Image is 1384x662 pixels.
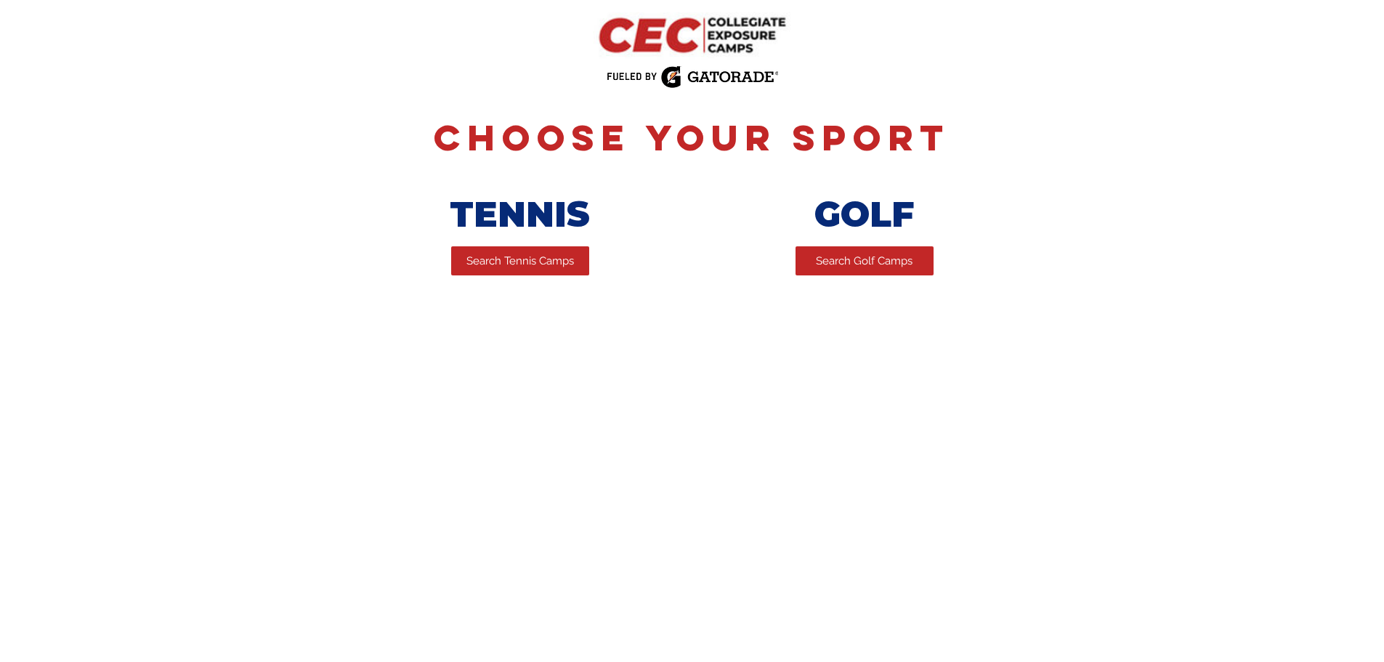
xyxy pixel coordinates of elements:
[580,6,804,65] img: CEC Logo Primary.png
[434,115,950,160] span: Choose Your Sport
[816,254,912,269] span: Search Golf Camps
[451,246,589,275] a: Search Tennis Camps
[450,193,590,235] span: TENNIS
[606,65,778,89] img: Fueled by Gatorade.png
[796,246,934,275] a: Search Golf Camps
[814,193,914,235] span: GOLF
[466,254,574,269] span: Search Tennis Camps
